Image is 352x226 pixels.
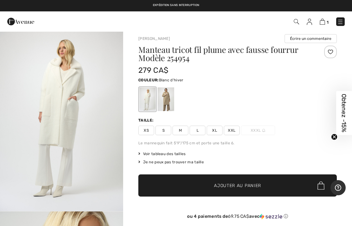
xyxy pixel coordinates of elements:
[7,18,34,24] a: 1ère Avenue
[336,91,352,135] div: Obtenez -15%Close teaser
[138,36,170,41] a: [PERSON_NAME]
[138,78,159,82] span: Couleur:
[341,94,348,132] span: Obtenez -15%
[153,3,199,7] a: Expédition sans interruption
[228,214,249,219] span: 69.75 CA$
[138,159,337,165] div: Je ne peux pas trouver ma taille
[138,140,337,146] div: Le mannequin fait 5'9"/175 cm et porte une taille 6.
[139,87,156,111] div: Blanc d'hiver
[320,19,325,25] img: Panier d'achat
[173,126,188,135] span: M
[241,126,275,135] span: XXXL
[138,214,337,219] div: ou 4 paiements de avec
[138,214,337,222] div: ou 4 paiements de69.75 CA$avecSezzle Cliquez pour en savoir plus sur Sezzle
[294,19,299,24] img: Recherche
[214,182,261,189] span: Ajouter au panier
[138,117,155,123] div: Taille:
[317,181,324,190] img: Bag.svg
[138,46,304,62] h1: Manteau tricot fil plume avec fausse fourrur Modèle 254954
[138,126,154,135] span: XS
[190,126,205,135] span: L
[337,19,343,25] img: Menu
[320,18,329,25] a: 1
[138,151,186,157] span: Voir tableau des tailles
[331,134,337,140] button: Close teaser
[260,214,282,219] img: Sezzle
[207,126,223,135] span: XL
[224,126,240,135] span: XXL
[285,34,337,43] button: Écrire un commentaire
[262,129,265,132] img: ring-m.svg
[327,20,329,25] span: 1
[138,174,337,197] button: Ajouter au panier
[7,15,34,28] img: 1ère Avenue
[155,126,171,135] span: S
[159,78,184,82] span: Blanc d'hiver
[158,87,174,111] div: Fawn
[138,66,168,75] span: 279 CA$
[330,180,346,196] iframe: Ouvre un widget dans lequel vous pouvez trouver plus d’informations
[307,19,312,25] img: Mes infos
